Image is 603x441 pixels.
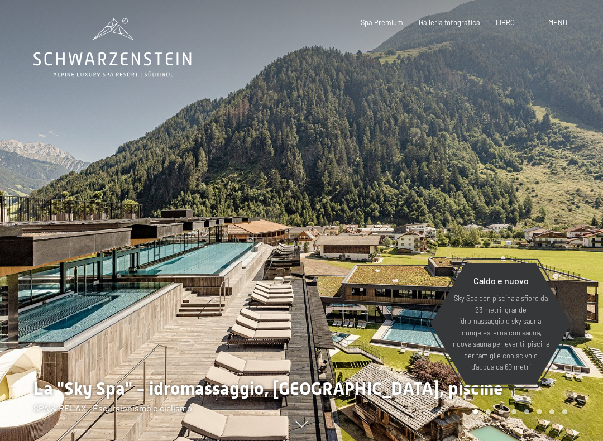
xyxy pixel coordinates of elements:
div: Pagina 8 della giostra [562,409,567,414]
div: Pagina 4 del carosello [511,409,516,414]
a: Caldo e nuovo Sky Spa con piscina a sfioro da 23 metri, grande idromassaggio e sky sauna, lounge ... [430,262,572,385]
font: Caldo e nuovo [473,275,529,286]
div: Pagina Carosello 1 (Diapositiva corrente) [473,409,478,414]
font: Sky Spa con piscina a sfioro da 23 metri, grande idromassaggio e sky sauna, lounge esterna con sa... [453,294,549,371]
div: Pagina 3 della giostra [499,409,504,414]
div: Carosello Pagina 7 [549,409,554,414]
font: menu [548,18,567,27]
div: Paginazione carosello [470,409,567,414]
a: LIBRO [496,18,515,27]
a: Galleria fotografica [419,18,480,27]
div: Pagina 5 della giostra [524,409,529,414]
a: Spa Premium [361,18,403,27]
div: Carosello Pagina 2 [486,409,491,414]
div: Pagina 6 della giostra [537,409,542,414]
